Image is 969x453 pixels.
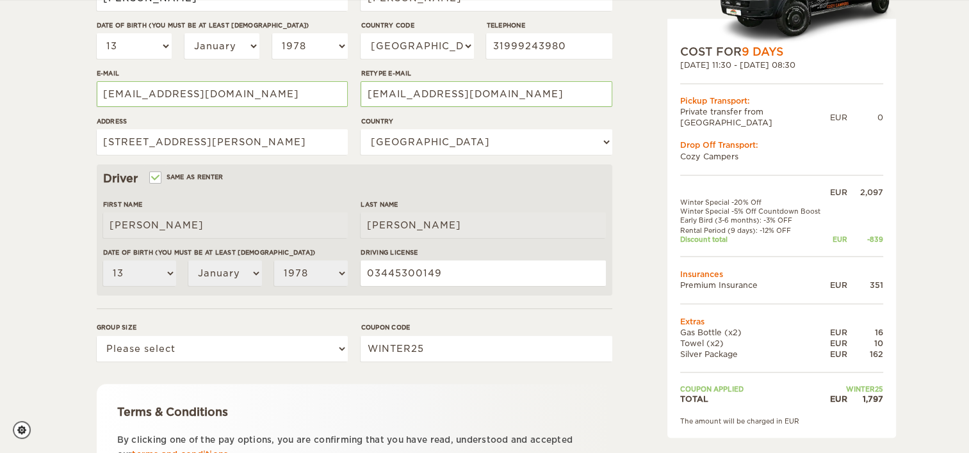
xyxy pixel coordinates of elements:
[97,322,348,332] label: Group size
[827,348,847,359] div: EUR
[847,393,883,404] div: 1,797
[361,81,612,107] input: e.g. example@example.com
[680,280,827,290] td: Premium Insurance
[103,200,348,209] label: First Name
[847,234,883,243] div: -839
[680,385,827,393] td: Coupon applied
[680,348,827,359] td: Silver Package
[103,171,606,186] div: Driver
[680,269,883,280] td: Insurances
[680,44,883,60] div: COST FOR
[103,248,348,257] label: Date of birth (You must be at least [DEMOGRAPHIC_DATA])
[680,216,827,225] td: Early Bird (3-6 months): -3% OFF
[847,112,883,123] div: 0
[680,225,827,234] td: Rental Period (9 days): -12% OFF
[97,129,348,155] input: e.g. Street, City, Zip Code
[827,234,847,243] div: EUR
[847,326,883,337] div: 16
[361,116,612,126] label: Country
[361,260,605,286] input: e.g. 14789654B
[680,140,883,151] div: Drop Off Transport:
[680,416,883,425] div: The amount will be charged in EUR
[486,33,612,59] input: e.g. 1 234 567 890
[830,112,847,123] div: EUR
[827,326,847,337] div: EUR
[680,107,830,129] td: Private transfer from [GEOGRAPHIC_DATA]
[742,45,783,58] span: 9 Days
[827,187,847,198] div: EUR
[361,248,605,257] label: Driving License
[827,393,847,404] div: EUR
[847,348,883,359] div: 162
[680,393,827,404] td: TOTAL
[680,234,827,243] td: Discount total
[680,326,827,337] td: Gas Bottle (x2)
[361,322,612,332] label: Coupon code
[680,60,883,70] div: [DATE] 11:30 - [DATE] 08:30
[680,95,883,106] div: Pickup Transport:
[97,20,348,30] label: Date of birth (You must be at least [DEMOGRAPHIC_DATA])
[361,200,605,209] label: Last Name
[847,280,883,290] div: 351
[827,280,847,290] div: EUR
[486,20,612,30] label: Telephone
[97,116,348,126] label: Address
[361,20,473,30] label: Country Code
[847,337,883,348] div: 10
[680,337,827,348] td: Towel (x2)
[827,385,883,393] td: WINTER25
[151,171,224,183] label: Same as renter
[827,337,847,348] div: EUR
[151,175,159,183] input: Same as renter
[361,68,612,78] label: Retype E-mail
[97,68,348,78] label: E-mail
[117,404,592,420] div: Terms & Conditions
[680,151,883,162] td: Cozy Campers
[680,207,827,216] td: Winter Special -5% Off Countdown Boost
[97,81,348,107] input: e.g. example@example.com
[13,421,39,439] a: Cookie settings
[103,212,348,238] input: e.g. William
[847,187,883,198] div: 2,097
[361,212,605,238] input: e.g. Smith
[680,315,883,326] td: Extras
[680,198,827,207] td: Winter Special -20% Off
